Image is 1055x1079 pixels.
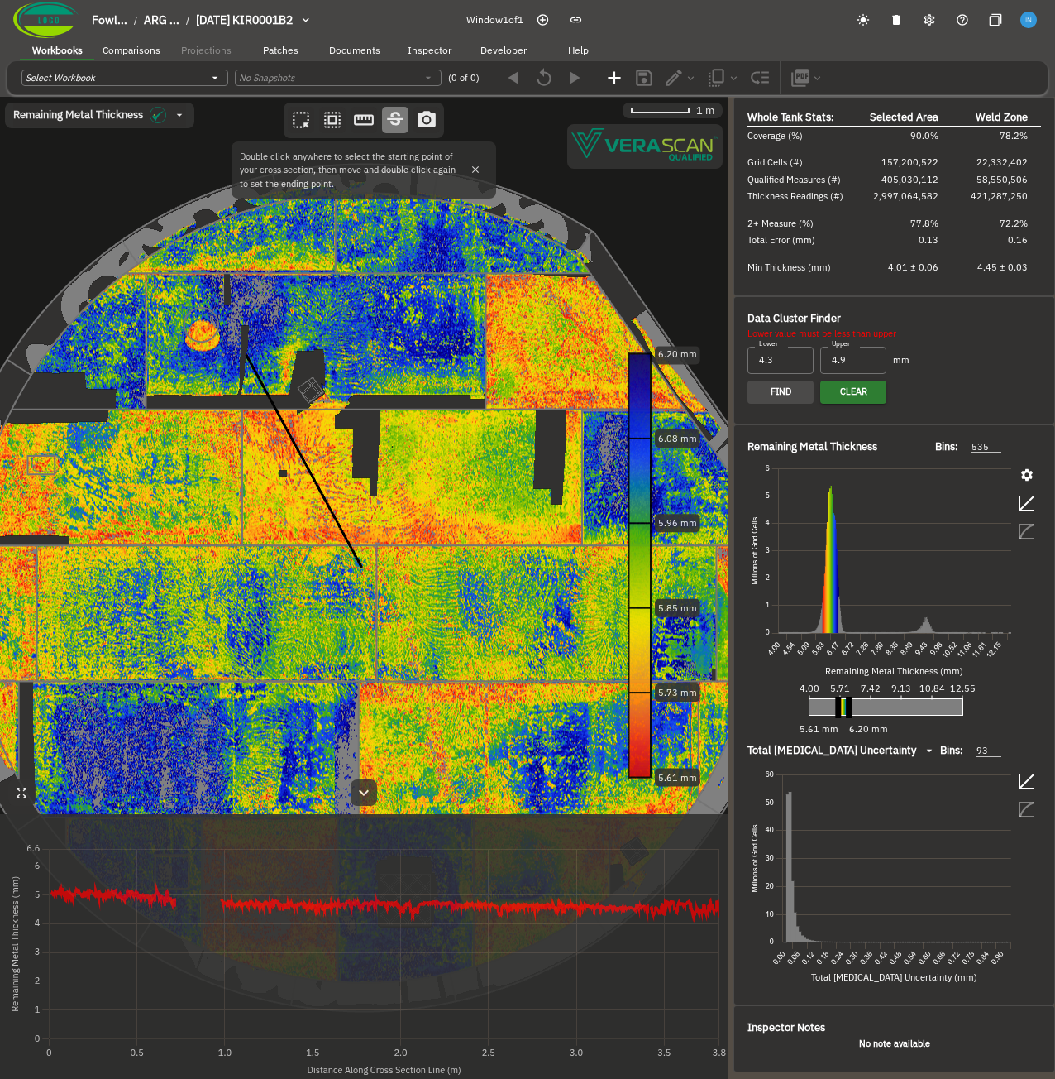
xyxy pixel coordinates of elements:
span: 157,200,522 [881,156,938,168]
span: Clear [840,384,867,400]
i: Select Workbook [26,72,95,84]
span: 58,550,506 [976,174,1028,185]
span: Min Thickness (mm) [747,261,831,273]
span: 22,332,402 [976,156,1028,168]
span: Whole Tank Stats: [747,110,834,124]
span: Bins: [940,742,963,759]
span: 4.01 ± 0.06 [888,261,938,273]
span: Patches [263,44,298,56]
button: Clear [820,381,886,404]
text: 6.20 mm [658,348,697,360]
text: 5.73 mm [658,687,697,698]
img: Company Logo [13,2,79,38]
nav: breadcrumb [92,12,293,29]
p: Double click anywhere to select the starting point of your cross section, then move and double cl... [240,150,463,191]
span: Remaining Metal Thickness [747,439,877,455]
span: 0.16 [1008,234,1028,246]
span: Window 1 of 1 [466,12,523,27]
label: Lower [759,339,778,349]
span: Inspector Notes [747,1020,825,1034]
span: Total Error (mm) [747,234,815,246]
span: Selected Area [870,110,938,124]
span: Thickness Readings (#) [747,190,843,202]
span: Grid Cells (#) [747,156,803,168]
span: 78.2% [1000,130,1028,141]
span: ARG ... [144,12,179,27]
span: 421,287,250 [971,190,1028,202]
span: 77.8% [910,218,938,229]
span: 72.2% [1000,218,1028,229]
img: f6ffcea323530ad0f5eeb9c9447a59c5 [1020,12,1036,27]
span: Data Cluster Finder [747,311,841,325]
span: 4.45 ± 0.03 [977,261,1028,273]
span: Help [568,44,589,56]
span: Documents [329,44,380,56]
text: 5.96 mm [658,517,697,529]
span: Coverage (%) [747,130,803,141]
i: No Snapshots [239,72,294,84]
span: Remaining Metal Thickness [13,108,143,122]
span: 1 m [696,103,714,119]
span: (0 of 0) [448,71,480,85]
text: 5.85 mm [658,602,697,614]
span: 90.0% [910,130,938,141]
span: Inspector [408,44,451,56]
span: 2+ Measure (%) [747,218,814,229]
span: 2,997,064,582 [873,190,938,202]
span: Workbooks [32,44,83,56]
img: Verascope qualified watermark [571,128,718,161]
span: Weld Zone [976,110,1028,124]
li: / [186,13,189,27]
span: Comparisons [103,44,160,56]
span: mm [893,353,909,367]
span: Bins: [935,439,958,455]
b: No note available [859,1038,930,1049]
text: 6.08 mm [658,433,697,444]
span: [DATE] KIR0001B2 [196,12,293,27]
label: Upper [832,339,850,349]
span: Developer [480,44,527,56]
span: Total [MEDICAL_DATA] Uncertainty [747,744,916,757]
span: Fowl... [92,12,127,27]
text: 5.61 mm [658,772,697,784]
span: Lower value must be less than upper [747,328,896,339]
button: breadcrumb [85,7,327,34]
img: icon in the dropdown [150,107,166,123]
li: / [134,13,137,27]
span: 405,030,112 [881,174,938,185]
span: Qualified Measures (#) [747,174,841,185]
span: 0.13 [919,234,938,246]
